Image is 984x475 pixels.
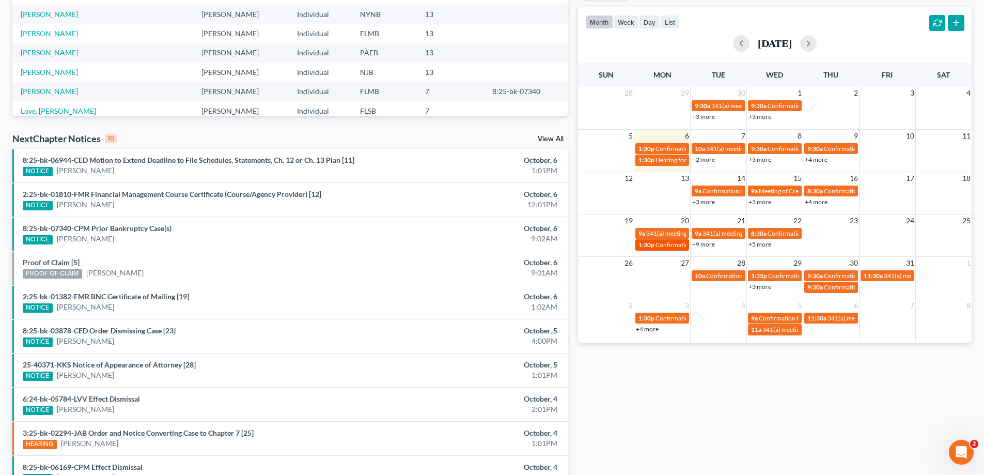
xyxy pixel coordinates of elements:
[639,15,660,29] button: day
[692,240,715,248] a: +9 more
[740,299,746,312] span: 4
[961,214,972,227] span: 25
[824,272,941,280] span: Confirmation hearing for [PERSON_NAME]
[86,268,144,278] a: [PERSON_NAME]
[417,5,484,24] td: 13
[352,43,417,63] td: PAEB
[684,299,690,312] span: 3
[695,145,705,152] span: 10a
[905,130,915,142] span: 10
[748,240,771,248] a: +5 more
[692,156,715,163] a: +2 more
[289,5,352,24] td: Individual
[864,272,883,280] span: 11:30a
[289,43,352,63] td: Individual
[61,438,118,449] a: [PERSON_NAME]
[386,404,557,415] div: 2:01PM
[736,87,746,99] span: 30
[386,336,557,346] div: 4:00PM
[57,404,114,415] a: [PERSON_NAME]
[23,156,354,164] a: 8:25-bk-06944-CED Motion to Extend Deadline to File Schedules, Statements, Ch. 12 or Ch. 13 Plan ...
[23,394,140,403] a: 6:24-bk-05784-LVV Effect Dismissal
[352,24,417,43] td: FLMB
[961,172,972,185] span: 18
[748,113,771,120] a: +3 more
[706,272,815,280] span: Confirmation Hearing [PERSON_NAME]
[937,70,950,79] span: Sat
[386,257,557,268] div: October, 6
[21,87,78,96] a: [PERSON_NAME]
[751,272,767,280] span: 1:35p
[949,440,974,465] iframe: Intercom live chat
[759,187,873,195] span: Meeting of Creditors for [PERSON_NAME]
[57,370,114,380] a: [PERSON_NAME]
[386,268,557,278] div: 9:01AM
[702,187,821,195] span: Confirmation Hearing for [PERSON_NAME]
[792,172,803,185] span: 15
[751,187,758,195] span: 9a
[386,360,557,370] div: October, 5
[417,43,484,63] td: 13
[628,130,634,142] span: 5
[57,302,114,312] a: [PERSON_NAME]
[386,370,557,380] div: 1:01PM
[751,229,767,237] span: 8:30a
[807,187,823,195] span: 8:30a
[289,101,352,120] td: Individual
[909,87,915,99] span: 3
[21,29,78,38] a: [PERSON_NAME]
[585,15,613,29] button: month
[751,145,767,152] span: 9:30a
[736,257,746,269] span: 28
[796,299,803,312] span: 5
[706,145,806,152] span: 341(a) meeting for [PERSON_NAME]
[768,229,877,237] span: Confirmation Hearing [PERSON_NAME]
[849,257,859,269] span: 30
[386,234,557,244] div: 9:02AM
[57,234,114,244] a: [PERSON_NAME]
[23,167,53,176] div: NOTICE
[751,102,767,110] span: 9:30a
[796,87,803,99] span: 1
[21,48,78,57] a: [PERSON_NAME]
[655,314,773,322] span: Confirmation hearing for [PERSON_NAME]
[623,214,634,227] span: 19
[655,145,773,152] span: Confirmation hearing for [PERSON_NAME]
[352,82,417,101] td: FLMB
[768,272,886,280] span: Confirmation Hearing for [PERSON_NAME]
[796,130,803,142] span: 8
[386,200,557,210] div: 12:01PM
[748,156,771,163] a: +3 more
[965,299,972,312] span: 8
[599,70,614,79] span: Sun
[23,201,53,210] div: NOTICE
[23,463,143,471] a: 8:25-bk-06169-CPM Effect Dismissal
[289,63,352,82] td: Individual
[692,113,715,120] a: +3 more
[21,106,96,115] a: Love, [PERSON_NAME]
[386,223,557,234] div: October, 6
[193,43,289,63] td: [PERSON_NAME]
[702,229,802,237] span: 341(a) meeting for [PERSON_NAME]
[655,156,736,164] span: Hearing for [PERSON_NAME]
[23,406,53,415] div: NOTICE
[680,214,690,227] span: 20
[970,440,978,448] span: 2
[628,299,634,312] span: 2
[352,63,417,82] td: NJB
[680,172,690,185] span: 13
[23,292,189,301] a: 2:25-bk-01382-FMR BNC Certificate of Mailing [19]
[386,165,557,176] div: 1:01PM
[792,214,803,227] span: 22
[660,15,680,29] button: list
[807,283,823,291] span: 9:30a
[712,70,725,79] span: Tue
[23,190,321,198] a: 2:25-bk-01810-FMR Financial Management Course Certificate (Course/Agency Provider) [12]
[105,134,117,143] div: 10
[638,145,654,152] span: 1:30p
[386,326,557,336] div: October, 5
[638,241,654,249] span: 1:30p
[23,224,171,233] a: 8:25-bk-07340-CPM Prior Bankruptcy Case(s)
[21,68,78,76] a: [PERSON_NAME]
[692,198,715,206] a: +3 more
